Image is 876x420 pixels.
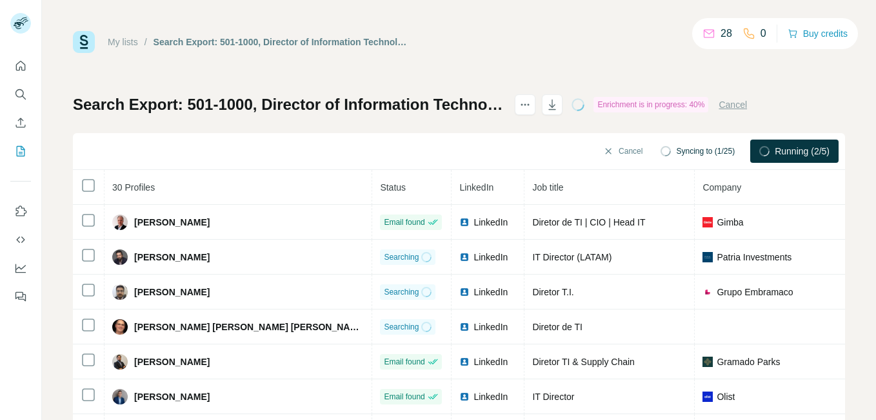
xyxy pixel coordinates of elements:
[10,54,31,78] button: Quick start
[112,249,128,265] img: Avatar
[112,182,155,193] span: 30 Profiles
[775,145,830,158] span: Running (2/5)
[594,140,652,163] button: Cancel
[112,389,128,404] img: Avatar
[154,36,410,48] div: Search Export: 501-1000, Director of Information Technology, [GEOGRAPHIC_DATA], 2nd degree connec...
[788,25,848,43] button: Buy credits
[717,216,743,229] span: Gimba
[134,390,210,403] span: [PERSON_NAME]
[717,286,793,299] span: Grupo Embramaco
[10,285,31,308] button: Feedback
[473,320,508,333] span: LinkedIn
[717,355,780,368] span: Gramado Parks
[380,182,406,193] span: Status
[717,251,791,264] span: Patria Investments
[73,94,503,115] h1: Search Export: 501-1000, Director of Information Technology, [GEOGRAPHIC_DATA], 2nd degree connec...
[473,286,508,299] span: LinkedIn
[702,217,713,227] img: company-logo
[134,251,210,264] span: [PERSON_NAME]
[134,355,210,368] span: [PERSON_NAME]
[134,320,364,333] span: [PERSON_NAME] [PERSON_NAME] [PERSON_NAME] Jr.
[459,392,470,402] img: LinkedIn logo
[473,251,508,264] span: LinkedIn
[384,251,419,263] span: Searching
[459,252,470,262] img: LinkedIn logo
[134,286,210,299] span: [PERSON_NAME]
[532,217,645,227] span: Diretor de TI | CIO | Head IT
[473,390,508,403] span: LinkedIn
[532,392,574,402] span: IT Director
[384,286,419,298] span: Searching
[761,26,766,41] p: 0
[10,228,31,251] button: Use Surfe API
[10,257,31,280] button: Dashboard
[532,182,563,193] span: Job title
[473,216,508,229] span: LinkedIn
[112,319,128,335] img: Avatar
[702,182,741,193] span: Company
[702,252,713,262] img: company-logo
[532,357,634,367] span: Diretor TI & Supply Chain
[721,26,732,41] p: 28
[459,322,470,332] img: LinkedIn logo
[459,287,470,297] img: LinkedIn logo
[473,355,508,368] span: LinkedIn
[593,97,708,112] div: Enrichment is in progress: 40%
[702,392,713,402] img: company-logo
[144,36,147,48] li: /
[532,252,612,262] span: IT Director (LATAM)
[719,98,747,111] button: Cancel
[459,357,470,367] img: LinkedIn logo
[10,200,31,223] button: Use Surfe on LinkedIn
[676,145,735,157] span: Syncing to (1/25)
[10,83,31,106] button: Search
[112,354,128,370] img: Avatar
[73,31,95,53] img: Surfe Logo
[108,37,138,47] a: My lists
[459,182,493,193] span: LinkedIn
[515,94,535,115] button: actions
[532,287,573,297] span: Diretor T.I.
[134,216,210,229] span: [PERSON_NAME]
[384,391,424,403] span: Email found
[384,321,419,333] span: Searching
[717,390,735,403] span: Olist
[702,357,713,367] img: company-logo
[532,322,582,332] span: Diretor de TI
[112,215,128,230] img: Avatar
[702,287,713,297] img: company-logo
[459,217,470,227] img: LinkedIn logo
[384,216,424,228] span: Email found
[10,111,31,134] button: Enrich CSV
[10,140,31,163] button: My lists
[384,356,424,368] span: Email found
[112,284,128,300] img: Avatar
